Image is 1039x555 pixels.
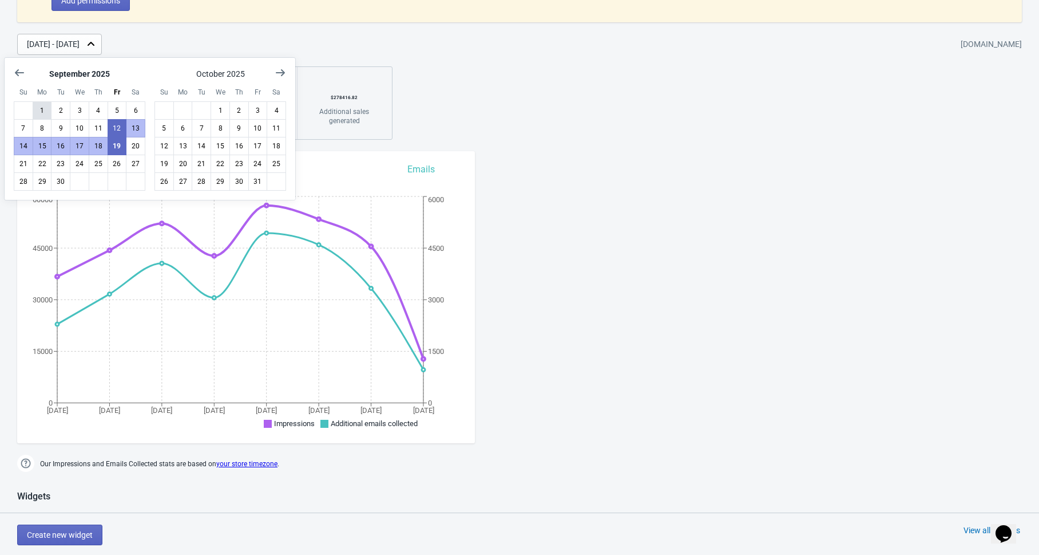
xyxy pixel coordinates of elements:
[126,155,145,173] button: September 27 2025
[33,172,52,191] button: September 29 2025
[173,82,193,102] div: Monday
[248,101,268,120] button: October 3 2025
[126,137,145,155] button: September 20 2025
[248,172,268,191] button: October 31 2025
[204,406,225,415] tspan: [DATE]
[267,101,286,120] button: October 4 2025
[248,137,268,155] button: October 17 2025
[49,399,53,407] tspan: 0
[248,119,268,137] button: October 10 2025
[14,137,33,155] button: September 14 2025
[309,89,379,107] div: $ 278416.82
[229,119,249,137] button: October 9 2025
[33,101,52,120] button: September 1 2025
[229,172,249,191] button: October 30 2025
[99,406,120,415] tspan: [DATE]
[216,460,277,468] a: your store timezone
[192,137,211,155] button: October 14 2025
[173,172,193,191] button: October 27 2025
[89,137,108,155] button: September 18 2025
[33,119,52,137] button: September 8 2025
[154,119,174,137] button: October 5 2025
[173,155,193,173] button: October 20 2025
[14,155,33,173] button: September 21 2025
[267,82,286,102] div: Saturday
[51,172,70,191] button: September 30 2025
[211,155,230,173] button: October 22 2025
[51,137,70,155] button: September 16 2025
[14,172,33,191] button: September 28 2025
[308,406,330,415] tspan: [DATE]
[428,195,444,204] tspan: 6000
[51,119,70,137] button: September 9 2025
[229,155,249,173] button: October 23 2025
[51,155,70,173] button: September 23 2025
[192,119,211,137] button: October 7 2025
[309,107,379,125] div: Additional sales generated
[126,119,145,137] button: September 13 2025
[14,82,33,102] div: Sunday
[211,101,230,120] button: October 1 2025
[33,244,53,253] tspan: 45000
[256,406,277,415] tspan: [DATE]
[108,137,127,155] button: Today September 19 2025
[40,455,279,474] span: Our Impressions and Emails Collected stats are based on .
[33,137,52,155] button: September 15 2025
[17,455,34,472] img: help.png
[154,172,174,191] button: October 26 2025
[89,101,108,120] button: September 4 2025
[360,406,382,415] tspan: [DATE]
[51,82,70,102] div: Tuesday
[89,155,108,173] button: September 25 2025
[151,406,172,415] tspan: [DATE]
[192,155,211,173] button: October 21 2025
[229,82,249,102] div: Thursday
[17,525,102,545] button: Create new widget
[70,137,89,155] button: September 17 2025
[229,137,249,155] button: October 16 2025
[173,119,193,137] button: October 6 2025
[27,530,93,540] span: Create new widget
[267,119,286,137] button: October 11 2025
[961,34,1022,55] div: [DOMAIN_NAME]
[211,137,230,155] button: October 15 2025
[14,119,33,137] button: September 7 2025
[229,101,249,120] button: October 2 2025
[126,101,145,120] button: September 6 2025
[70,155,89,173] button: September 24 2025
[154,155,174,173] button: October 19 2025
[428,347,444,356] tspan: 1500
[108,101,127,120] button: September 5 2025
[126,82,145,102] div: Saturday
[211,82,230,102] div: Wednesday
[154,137,174,155] button: October 12 2025
[211,172,230,191] button: October 29 2025
[248,82,268,102] div: Friday
[27,38,80,50] div: [DATE] - [DATE]
[274,419,315,428] span: Impressions
[89,82,108,102] div: Thursday
[51,101,70,120] button: September 2 2025
[89,119,108,137] button: September 11 2025
[192,172,211,191] button: October 28 2025
[108,155,127,173] button: September 26 2025
[267,137,286,155] button: October 18 2025
[33,296,53,304] tspan: 30000
[70,101,89,120] button: September 3 2025
[192,82,211,102] div: Tuesday
[963,525,1020,536] div: View all widgets
[248,155,268,173] button: October 24 2025
[108,82,127,102] div: Friday
[173,137,193,155] button: October 13 2025
[154,82,174,102] div: Sunday
[33,155,52,173] button: September 22 2025
[33,347,53,356] tspan: 15000
[267,155,286,173] button: October 25 2025
[70,82,89,102] div: Wednesday
[211,119,230,137] button: October 8 2025
[70,119,89,137] button: September 10 2025
[33,82,52,102] div: Monday
[108,119,127,137] button: September 12 2025
[428,399,432,407] tspan: 0
[47,406,68,415] tspan: [DATE]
